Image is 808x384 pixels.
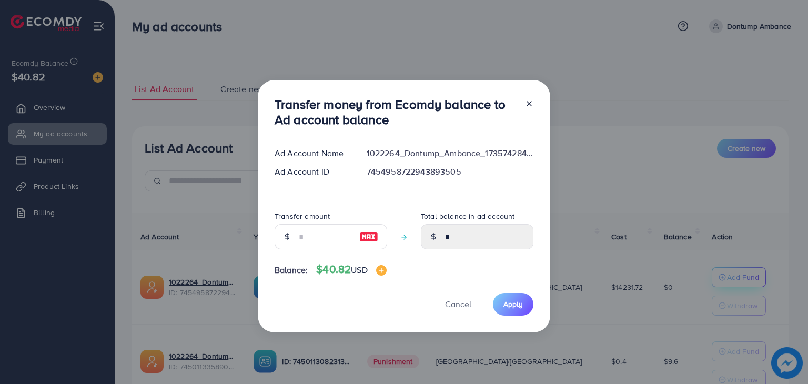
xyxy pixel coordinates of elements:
button: Apply [493,293,533,316]
span: Apply [503,299,523,309]
div: Ad Account ID [266,166,358,178]
div: Ad Account Name [266,147,358,159]
div: 7454958722943893505 [358,166,542,178]
div: 1022264_Dontump_Ambance_1735742847027 [358,147,542,159]
button: Cancel [432,293,484,316]
span: Cancel [445,298,471,310]
span: Balance: [275,264,308,276]
label: Transfer amount [275,211,330,221]
span: USD [351,264,367,276]
img: image [376,265,387,276]
h4: $40.82 [316,263,386,276]
img: image [359,230,378,243]
label: Total balance in ad account [421,211,514,221]
h3: Transfer money from Ecomdy balance to Ad account balance [275,97,517,127]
